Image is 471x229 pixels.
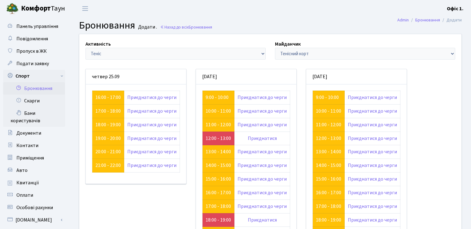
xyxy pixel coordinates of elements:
[127,94,177,101] a: Приєднатися до черги
[6,2,19,15] img: logo.png
[3,189,65,201] a: Оплати
[127,121,177,128] a: Приєднатися до черги
[206,148,231,155] a: 13:00 - 14:00
[95,121,121,128] a: 18:00 - 19:00
[206,108,231,115] a: 10:00 - 11:00
[206,203,231,210] a: 17:00 - 18:00
[16,130,41,137] span: Документи
[3,33,65,45] a: Повідомлення
[238,203,287,210] a: Приєднатися до черги
[16,167,28,174] span: Авто
[77,3,93,14] button: Переключити навігацію
[306,69,407,84] div: [DATE]
[3,214,65,226] a: [DOMAIN_NAME]
[16,142,38,149] span: Контакти
[189,24,212,30] span: Бронювання
[447,5,464,12] a: Офіс 1.
[440,17,462,24] li: Додати
[16,23,58,30] span: Панель управління
[21,3,65,14] span: Таун
[388,14,471,27] nav: breadcrumb
[16,60,49,67] span: Подати заявку
[316,217,341,223] a: 18:00 - 19:00
[3,45,65,57] a: Пропуск в ЖК
[21,3,51,13] b: Комфорт
[3,201,65,214] a: Особові рахунки
[85,40,111,48] label: Активність
[95,148,121,155] a: 20:00 - 21:00
[316,148,341,155] a: 13:00 - 14:00
[137,24,157,30] small: Додати .
[348,121,397,128] a: Приєднатися до черги
[127,135,177,142] a: Приєднатися до черги
[160,24,212,30] a: Назад до всіхБронювання
[316,94,339,101] a: 9:00 - 10:00
[3,20,65,33] a: Панель управління
[248,217,277,223] a: Приєднатися
[348,176,397,182] a: Приєднатися до черги
[16,35,48,42] span: Повідомлення
[16,48,47,55] span: Пропуск в ЖК
[206,217,231,223] a: 18:00 - 19:00
[348,189,397,196] a: Приєднатися до черги
[348,203,397,210] a: Приєднатися до черги
[3,70,65,82] a: Спорт
[127,162,177,169] a: Приєднатися до черги
[275,40,301,48] label: Майданчик
[16,204,53,211] span: Особові рахунки
[348,135,397,142] a: Приєднатися до черги
[3,164,65,177] a: Авто
[316,189,341,196] a: 16:00 - 17:00
[206,162,231,169] a: 14:00 - 15:00
[3,82,65,95] a: Бронювання
[397,17,409,23] a: Admin
[415,17,440,23] a: Бронювання
[206,135,231,142] a: 12:00 - 13:00
[348,148,397,155] a: Приєднатися до черги
[3,95,65,107] a: Скарги
[3,177,65,189] a: Квитанції
[127,108,177,115] a: Приєднатися до черги
[348,108,397,115] a: Приєднатися до черги
[206,176,231,182] a: 15:00 - 16:00
[316,121,341,128] a: 11:00 - 12:00
[248,135,277,142] a: Приєднатися
[348,217,397,223] a: Приєднатися до черги
[3,127,65,139] a: Документи
[238,176,287,182] a: Приєднатися до черги
[238,121,287,128] a: Приєднатися до черги
[95,135,121,142] a: 19:00 - 20:00
[316,176,341,182] a: 15:00 - 16:00
[196,69,296,84] div: [DATE]
[16,155,44,161] span: Приміщення
[206,121,231,128] a: 11:00 - 12:00
[316,108,341,115] a: 10:00 - 11:00
[316,135,341,142] a: 12:00 - 13:00
[348,94,397,101] a: Приєднатися до черги
[206,94,229,101] a: 9:00 - 10:00
[79,18,135,33] span: Бронювання
[95,162,121,169] a: 21:00 - 22:00
[316,162,341,169] a: 14:00 - 15:00
[3,57,65,70] a: Подати заявку
[238,189,287,196] a: Приєднатися до черги
[238,148,287,155] a: Приєднатися до черги
[95,108,121,115] a: 17:00 - 18:00
[86,69,186,84] div: четвер 25.09
[16,192,33,199] span: Оплати
[348,162,397,169] a: Приєднатися до черги
[238,108,287,115] a: Приєднатися до черги
[3,152,65,164] a: Приміщення
[127,148,177,155] a: Приєднатися до черги
[3,139,65,152] a: Контакти
[3,107,65,127] a: Бани користувачів
[206,189,231,196] a: 16:00 - 17:00
[16,179,39,186] span: Квитанції
[238,94,287,101] a: Приєднатися до черги
[316,203,341,210] a: 17:00 - 18:00
[95,94,121,101] a: 16:00 - 17:00
[238,162,287,169] a: Приєднатися до черги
